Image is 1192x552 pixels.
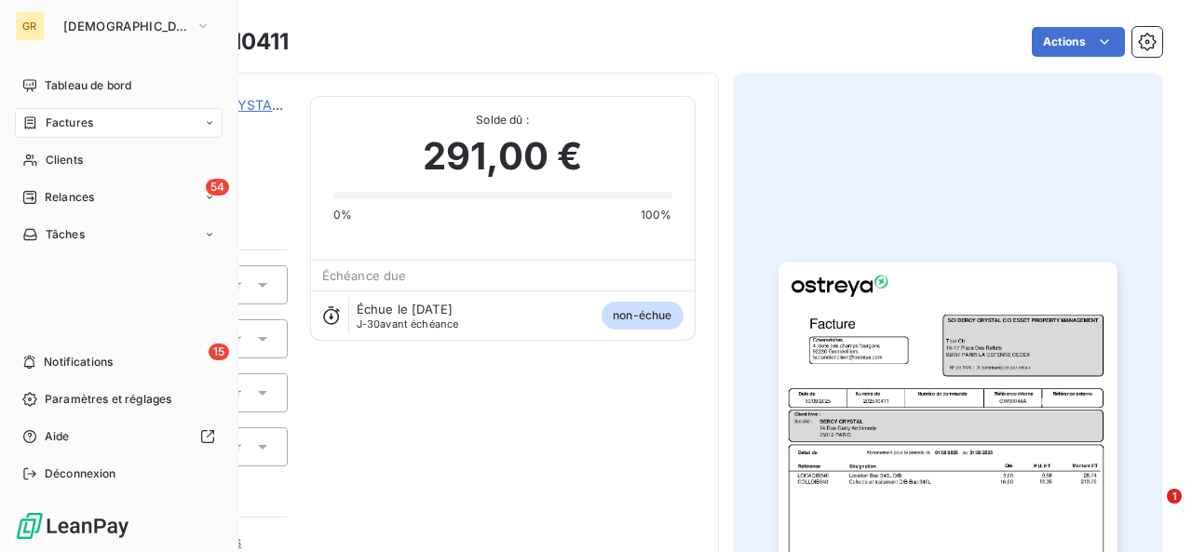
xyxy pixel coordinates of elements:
span: Notifications [44,354,113,370]
div: GR [15,11,45,41]
span: 15 [209,343,229,360]
span: Aide [45,428,70,445]
span: 291,00 € [423,128,582,184]
a: Aide [15,422,223,451]
span: Relances [45,189,94,206]
span: J-30 [357,317,381,330]
span: non-échue [602,302,683,330]
img: Logo LeanPay [15,511,130,541]
span: Échéance due [322,268,407,283]
span: 100% [641,207,672,223]
span: 0% [333,207,352,223]
span: Solde dû : [333,112,672,128]
span: Tableau de bord [45,77,131,94]
span: Clients [46,152,83,168]
span: Échue le [DATE] [357,302,453,316]
span: Paramètres et réglages [45,391,171,408]
iframe: Intercom live chat [1129,489,1173,533]
span: Tâches [46,226,85,243]
span: Factures [46,114,93,131]
span: Déconnexion [45,465,116,482]
button: Actions [1032,27,1125,57]
span: avant échéance [357,318,459,330]
span: 1 [1167,489,1182,504]
span: 54 [206,179,229,195]
span: [DEMOGRAPHIC_DATA] [63,19,188,34]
